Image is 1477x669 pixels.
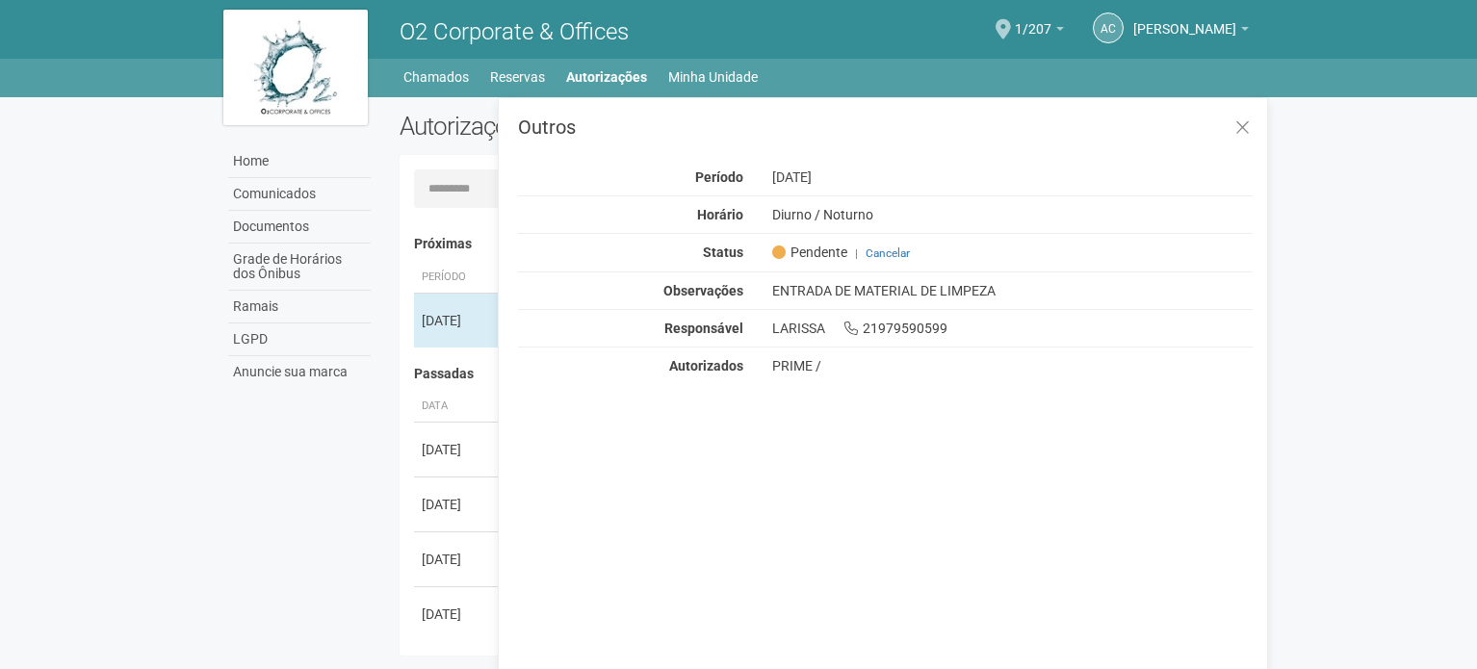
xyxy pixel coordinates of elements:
h2: Autorizações [400,112,812,141]
div: PRIME / [772,357,1253,374]
th: Data [414,391,501,423]
strong: Autorizados [669,358,743,373]
div: [DATE] [422,605,493,624]
a: Comunicados [228,178,371,211]
th: Período [414,262,501,294]
a: Autorizações [566,64,647,90]
div: LARISSA 21979590599 [758,320,1267,337]
strong: Período [695,169,743,185]
h3: Outros [518,117,1253,137]
div: ENTRADA DE MATERIAL DE LIMPEZA [758,282,1267,299]
div: [DATE] [758,168,1267,186]
a: Chamados [403,64,469,90]
span: 1/207 [1015,3,1051,37]
strong: Observações [663,283,743,298]
span: Andréa Cunha [1133,3,1236,37]
a: [PERSON_NAME] [1133,24,1249,39]
h4: Próximas [414,237,1239,251]
a: 1/207 [1015,24,1064,39]
a: Home [228,145,371,178]
a: Reservas [490,64,545,90]
span: O2 Corporate & Offices [400,18,629,45]
a: Anuncie sua marca [228,356,371,388]
a: Minha Unidade [668,64,758,90]
a: AC [1093,13,1124,43]
a: Documentos [228,211,371,244]
div: [DATE] [422,311,493,330]
span: Pendente [772,244,847,261]
strong: Responsável [664,321,743,336]
span: | [855,246,858,260]
div: [DATE] [422,440,493,459]
a: Ramais [228,291,371,323]
strong: Horário [697,207,743,222]
div: [DATE] [422,550,493,569]
a: Cancelar [866,246,910,260]
a: LGPD [228,323,371,356]
div: Diurno / Noturno [758,206,1267,223]
div: [DATE] [422,495,493,514]
strong: Status [703,244,743,260]
h4: Passadas [414,367,1239,381]
a: Grade de Horários dos Ônibus [228,244,371,291]
img: logo.jpg [223,10,368,125]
